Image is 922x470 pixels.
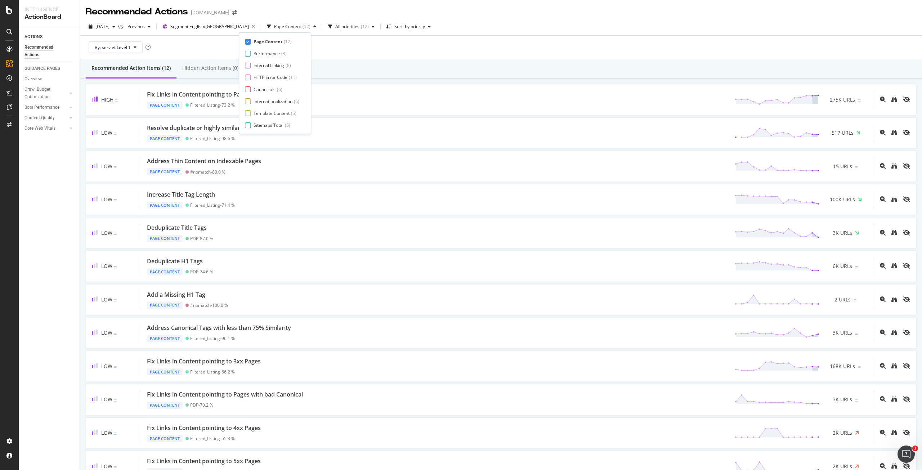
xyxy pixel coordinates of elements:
[880,263,886,269] div: magnifying-glass-plus
[86,21,118,32] button: [DATE]
[114,133,117,135] img: Equal
[95,44,131,50] span: By: servlet Level 1
[24,114,67,122] a: Content Quality
[335,24,359,29] div: All priorities
[254,98,292,104] div: Internationalization
[101,296,112,303] span: Low
[101,396,112,403] span: Low
[147,268,183,276] div: Page Content
[118,23,125,30] span: vs
[880,230,886,236] div: magnifying-glass-plus
[880,163,886,169] div: magnifying-glass-plus
[147,335,183,342] div: Page Content
[830,363,855,370] span: 168K URLs
[903,396,910,402] div: eye-slash
[101,329,112,336] span: Low
[114,466,117,468] img: Equal
[880,363,886,369] div: magnifying-glass-plus
[277,86,282,93] div: ( 6 )
[147,402,183,409] div: Page Content
[147,202,183,209] div: Page Content
[858,99,861,102] img: Equal
[101,196,112,203] span: Low
[891,163,897,170] a: binoculars
[903,296,910,302] div: eye-slash
[285,122,290,128] div: ( 5 )
[903,330,910,335] div: eye-slash
[891,263,897,269] div: binoculars
[858,366,861,368] img: Equal
[880,396,886,402] div: magnifying-glass-plus
[24,114,55,122] div: Content Quality
[191,9,229,16] div: [DOMAIN_NAME]
[254,50,280,57] div: Performance
[833,463,852,470] span: 2K URLs
[24,125,55,132] div: Core Web Vitals
[24,104,59,111] div: Bots Performance
[114,233,117,235] img: Equal
[855,166,858,168] img: Equal
[101,229,112,236] span: Low
[903,430,910,435] div: eye-slash
[190,269,213,274] div: PDP - 74.6 %
[394,24,425,29] div: Sort: by priority
[147,157,261,165] div: Address Thin Content on Indexable Pages
[24,44,68,59] div: Recommended Actions
[284,39,292,45] div: ( 12 )
[125,23,145,30] span: Previous
[891,129,897,136] a: binoculars
[24,65,75,72] a: GUIDANCE PAGES
[24,13,74,21] div: ActionBoard
[903,97,910,102] div: eye-slash
[274,24,301,29] div: Page Content
[880,296,886,302] div: magnifying-glass-plus
[830,196,855,203] span: 100K URLs
[880,463,886,469] div: magnifying-glass-plus
[891,463,897,469] div: binoculars
[91,64,171,72] div: Recommended Action Items (12)
[264,21,319,32] button: Page Content(12)
[833,263,852,270] span: 6K URLs
[891,396,897,402] div: binoculars
[147,90,298,99] div: Fix Links in Content pointing to Pages with noindex Tag
[147,224,207,232] div: Deduplicate Title Tags
[291,110,296,116] div: ( 5 )
[903,463,910,469] div: eye-slash
[24,75,42,83] div: Overview
[254,122,283,128] div: Sitemaps Total
[232,10,237,15] div: arrow-right-arrow-left
[190,169,225,175] div: #nomatch - 80.0 %
[101,363,112,370] span: Low
[190,402,213,408] div: PDP - 70.2 %
[160,21,258,32] button: Segment:English/[GEOGRAPHIC_DATA]
[898,446,915,463] iframe: Intercom live chat
[830,96,855,103] span: 275K URLs
[833,163,852,170] span: 15 URLs
[834,296,851,303] span: 2 URLs
[147,102,183,109] div: Page Content
[190,136,235,141] div: Filtered_Listing - 98.6 %
[891,329,897,336] a: binoculars
[147,301,183,309] div: Page Content
[903,263,910,269] div: eye-slash
[114,266,117,268] img: Equal
[24,33,75,41] a: ACTIONS
[912,446,918,451] span: 1
[891,363,897,369] div: binoculars
[114,299,117,301] img: Equal
[170,23,249,30] span: Segment: English/[GEOGRAPHIC_DATA]
[891,429,897,436] a: binoculars
[147,424,261,432] div: Fix Links in Content pointing to 4xx Pages
[903,196,910,202] div: eye-slash
[147,324,291,332] div: Address Canonical Tags with less than 75% Similarity
[24,44,75,59] a: Recommended Actions
[125,21,153,32] button: Previous
[114,166,117,168] img: Equal
[880,330,886,335] div: magnifying-glass-plus
[190,369,235,375] div: Filtered_Listing - 66.2 %
[254,86,276,93] div: Canonicals
[286,62,291,68] div: ( 8 )
[254,62,284,68] div: Internal Linking
[147,291,205,299] div: Add a Missing H1 Tag
[903,163,910,169] div: eye-slash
